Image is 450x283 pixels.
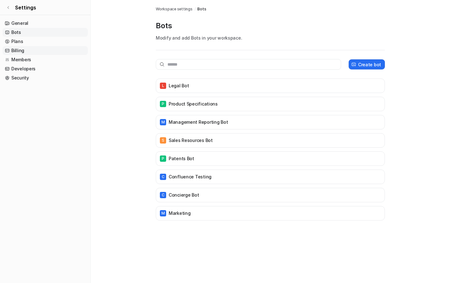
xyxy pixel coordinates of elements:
p: Marketing [169,210,190,216]
a: Security [3,73,88,82]
p: Management Reporting Bot [169,119,228,125]
p: Legal Bot [169,83,189,89]
a: Workspace settings [156,6,193,12]
span: / [194,6,196,12]
p: Create bot [358,61,381,68]
a: Bots [197,6,206,12]
p: Patents Bot [169,155,194,162]
p: Bots [156,21,385,31]
span: C [160,192,166,198]
a: Bots [3,28,88,37]
a: Plans [3,37,88,46]
span: M [160,210,166,216]
span: P [160,101,166,107]
p: Modify and add Bots in your workspace. [156,35,385,41]
img: create [351,62,356,67]
a: General [3,19,88,28]
span: P [160,155,166,162]
span: M [160,119,166,125]
span: L [160,83,166,89]
span: C [160,174,166,180]
p: Confluence Testing [169,174,211,180]
a: Billing [3,46,88,55]
a: Developers [3,64,88,73]
p: Concierge Bot [169,192,199,198]
span: S [160,137,166,144]
span: Settings [15,4,36,11]
button: Create bot [349,59,385,69]
p: Product Specifications [169,101,218,107]
a: Members [3,55,88,64]
p: Sales Resources Bot [169,137,213,144]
